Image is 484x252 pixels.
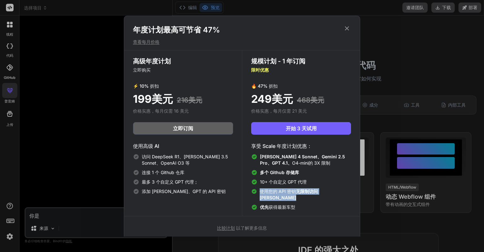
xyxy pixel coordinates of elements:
[269,204,295,210] font: 获得最新车型
[251,122,351,135] button: 开始 3 天试用
[251,67,269,73] font: 限时优惠
[133,143,159,149] font: 使用高级 AI
[142,170,184,175] font: 连接 1 个 Github 仓库
[133,83,159,89] font: ⚡ 10% 折扣
[292,160,330,166] font: O4-mini的 3X 限制
[260,204,269,210] font: 优先
[142,179,198,185] font: 最多 3 个自定义 GPT 代理；
[260,170,299,175] font: 多个 Github 存储库
[260,189,296,194] font: 使用您的 API 密钥
[251,83,278,89] font: 🔥 47% 折扣
[251,108,307,114] font: 价格实惠，每月仅需 21 美元
[260,154,345,166] font: [PERSON_NAME] 4 Sonnet、Gemini 2.5 Pro、GPT 4.1、
[133,108,189,114] font: 价格实惠，每月仅需 16 美元
[177,96,202,104] font: 216美元
[297,96,324,104] font: 468美元
[133,39,159,44] font: 查看每月价格
[133,67,151,73] font: 立即购买
[133,92,173,105] font: 199美元
[286,125,317,132] font: 开始 3 天试用
[217,225,235,231] font: 比较计划
[260,179,307,185] font: 10+ 个自定义 GPT 代理
[236,225,267,231] font: 以了解更多信息
[251,57,305,65] font: 规模计划 - 1 年订阅
[133,25,220,34] font: 年度计划最高可节省 47%
[133,57,171,65] font: 高级年度计划
[173,125,193,132] font: 立即订阅
[142,189,226,194] font: 添加 [PERSON_NAME]、GPT 的 API 密钥
[251,92,293,105] font: 249美元
[260,189,318,200] font: 无限制访问 [PERSON_NAME]
[142,154,228,166] font: 访问 DeepSeek R1、[PERSON_NAME] 3.5 Sonnet、OpenAI O3 等
[251,143,312,149] font: 享受 Scale 年度计划优惠：
[133,122,233,135] button: 立即订阅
